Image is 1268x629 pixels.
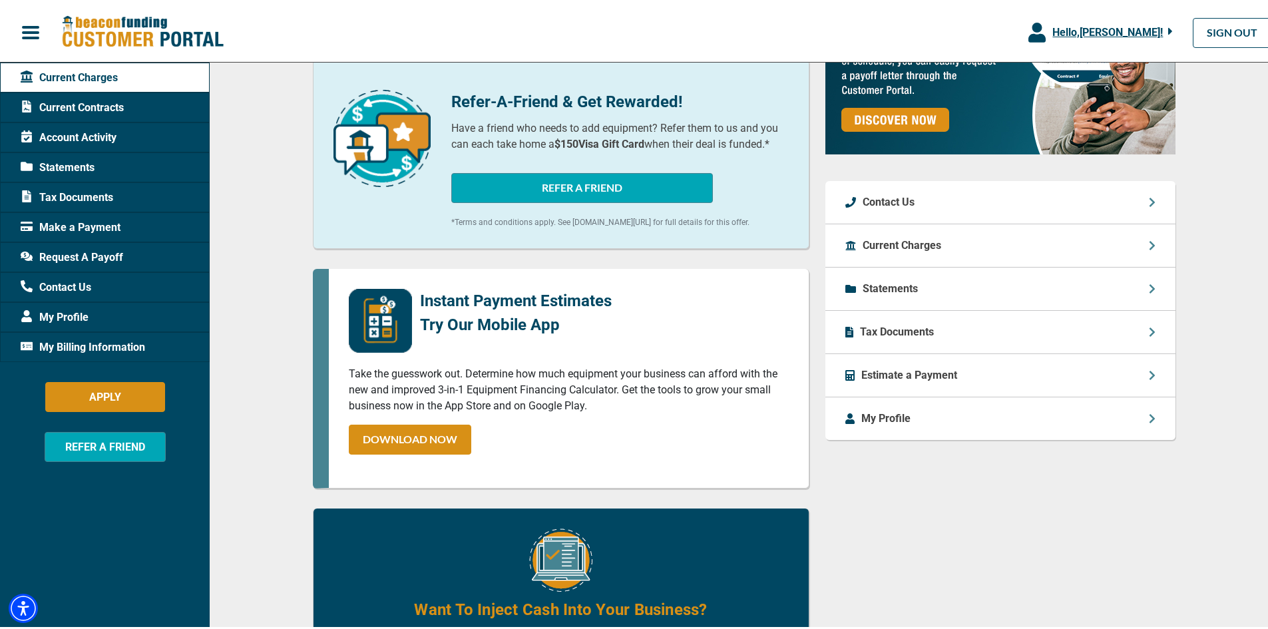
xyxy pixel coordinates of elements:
[451,87,789,111] p: Refer-A-Friend & Get Rewarded!
[21,97,124,113] span: Current Contracts
[45,379,165,409] button: APPLY
[861,365,957,381] p: Estimate a Payment
[451,170,713,200] button: REFER A FRIEND
[21,157,95,173] span: Statements
[861,408,911,424] p: My Profile
[863,235,941,251] p: Current Charges
[863,278,918,294] p: Statements
[21,247,123,263] span: Request A Payoff
[451,118,789,150] p: Have a friend who needs to add equipment? Refer them to us and you can each take home a when thei...
[529,526,592,589] img: Equipment Financing Online Image
[420,286,612,310] p: Instant Payment Estimates
[61,13,224,47] img: Beacon Funding Customer Portal Logo
[21,127,116,143] span: Account Activity
[9,591,38,620] div: Accessibility Menu
[21,277,91,293] span: Contact Us
[21,67,118,83] span: Current Charges
[414,596,707,618] h4: Want To Inject Cash Into Your Business?
[863,192,915,208] p: Contact Us
[21,307,89,323] span: My Profile
[451,214,789,226] p: *Terms and conditions apply. See [DOMAIN_NAME][URL] for full details for this offer.
[349,422,471,452] a: DOWNLOAD NOW
[349,363,789,411] p: Take the guesswork out. Determine how much equipment your business can afford with the new and im...
[333,87,431,184] img: refer-a-friend-icon.png
[349,286,412,350] img: mobile-app-logo.png
[860,321,934,337] p: Tax Documents
[1052,23,1163,36] span: Hello, [PERSON_NAME] !
[21,337,145,353] span: My Billing Information
[21,217,120,233] span: Make a Payment
[21,187,113,203] span: Tax Documents
[45,429,166,459] button: REFER A FRIEND
[420,310,612,334] p: Try Our Mobile App
[554,135,644,148] b: $150 Visa Gift Card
